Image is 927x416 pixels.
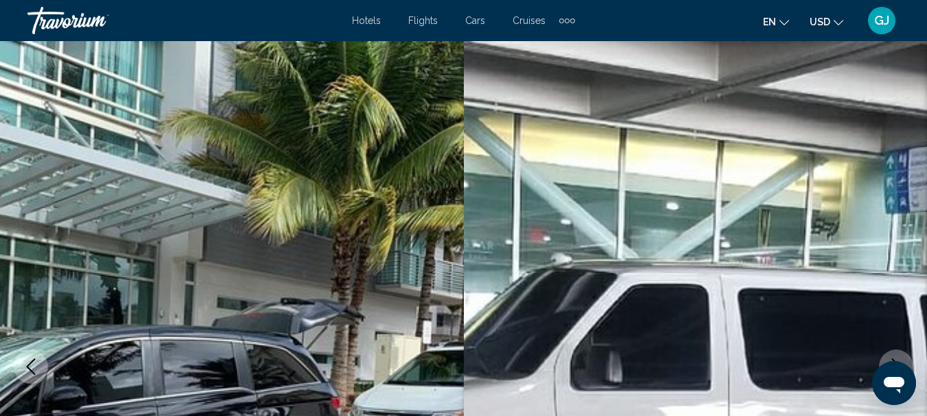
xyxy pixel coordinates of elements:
[559,10,575,32] button: Extra navigation items
[513,15,545,26] a: Cruises
[874,14,889,27] span: GJ
[864,6,900,35] button: User Menu
[27,7,338,34] a: Travorium
[810,12,843,32] button: Change currency
[465,15,485,26] a: Cars
[352,15,381,26] a: Hotels
[810,16,830,27] span: USD
[872,361,916,405] iframe: Button to launch messaging window
[763,16,776,27] span: en
[408,15,438,26] a: Flights
[14,350,48,384] button: Previous image
[879,350,913,384] button: Next image
[763,12,789,32] button: Change language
